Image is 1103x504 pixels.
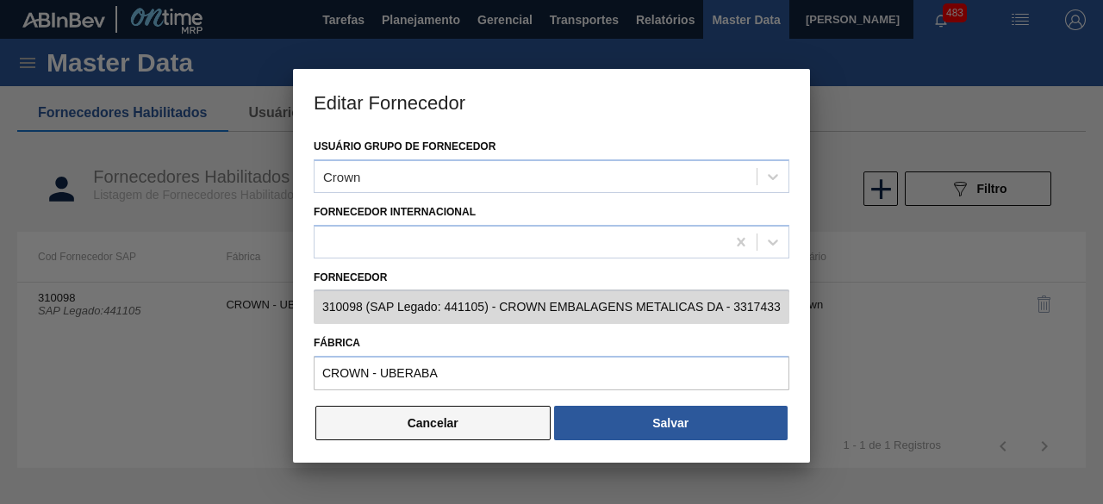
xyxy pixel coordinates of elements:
[314,265,789,290] label: Fornecedor
[323,169,360,184] div: Crown
[314,206,476,218] label: Fornecedor Internacional
[315,406,551,440] button: Cancelar
[314,331,789,356] label: Fábrica
[554,406,788,440] button: Salvar
[293,69,810,134] h3: Editar Fornecedor
[314,140,495,152] label: Usuário Grupo de Fornecedor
